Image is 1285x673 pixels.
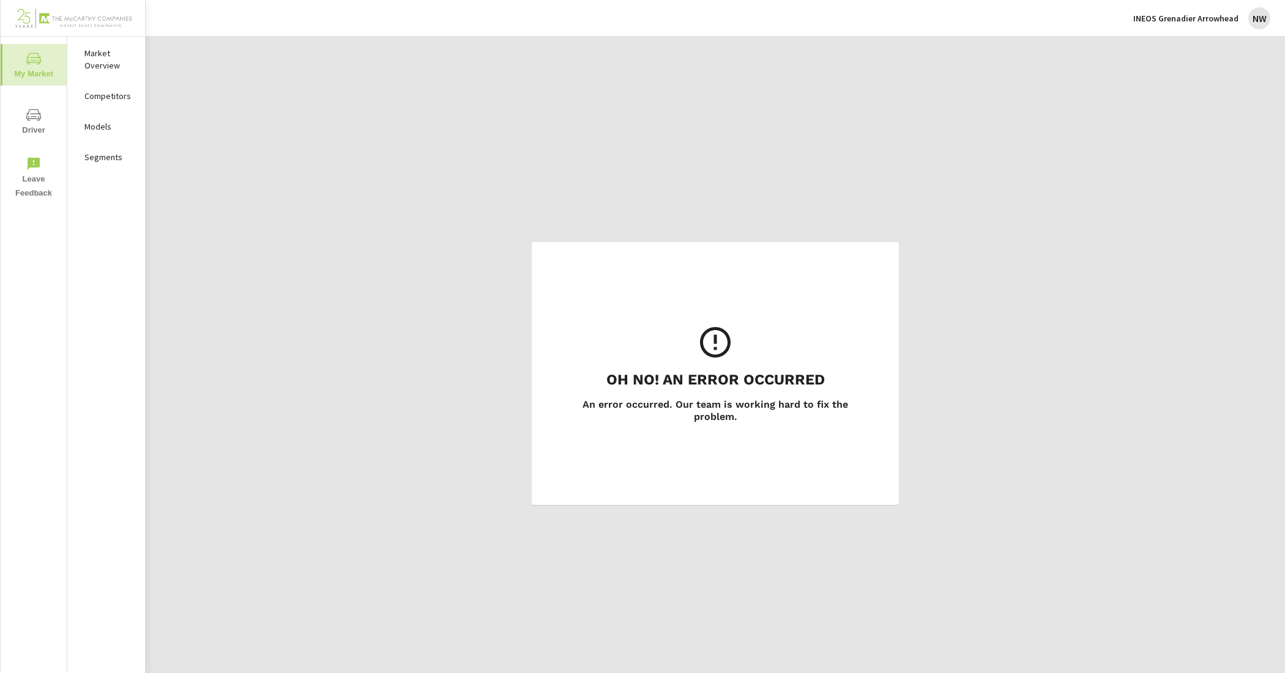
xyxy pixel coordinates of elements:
p: Competitors [84,90,135,102]
div: Models [67,117,145,136]
div: Market Overview [67,44,145,75]
div: Segments [67,148,145,166]
span: Driver [4,108,63,138]
h3: Oh No! An Error Occurred [606,369,825,390]
span: Leave Feedback [4,156,63,200]
h6: An error occurred. Our team is working hard to fix the problem. [565,399,866,423]
p: Models [84,120,135,133]
div: NW [1248,7,1270,29]
p: INEOS Grenadier Arrowhead [1133,13,1238,24]
div: nav menu [1,37,67,205]
span: My Market [4,51,63,81]
div: Competitors [67,87,145,105]
p: Market Overview [84,47,135,72]
p: Segments [84,151,135,163]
